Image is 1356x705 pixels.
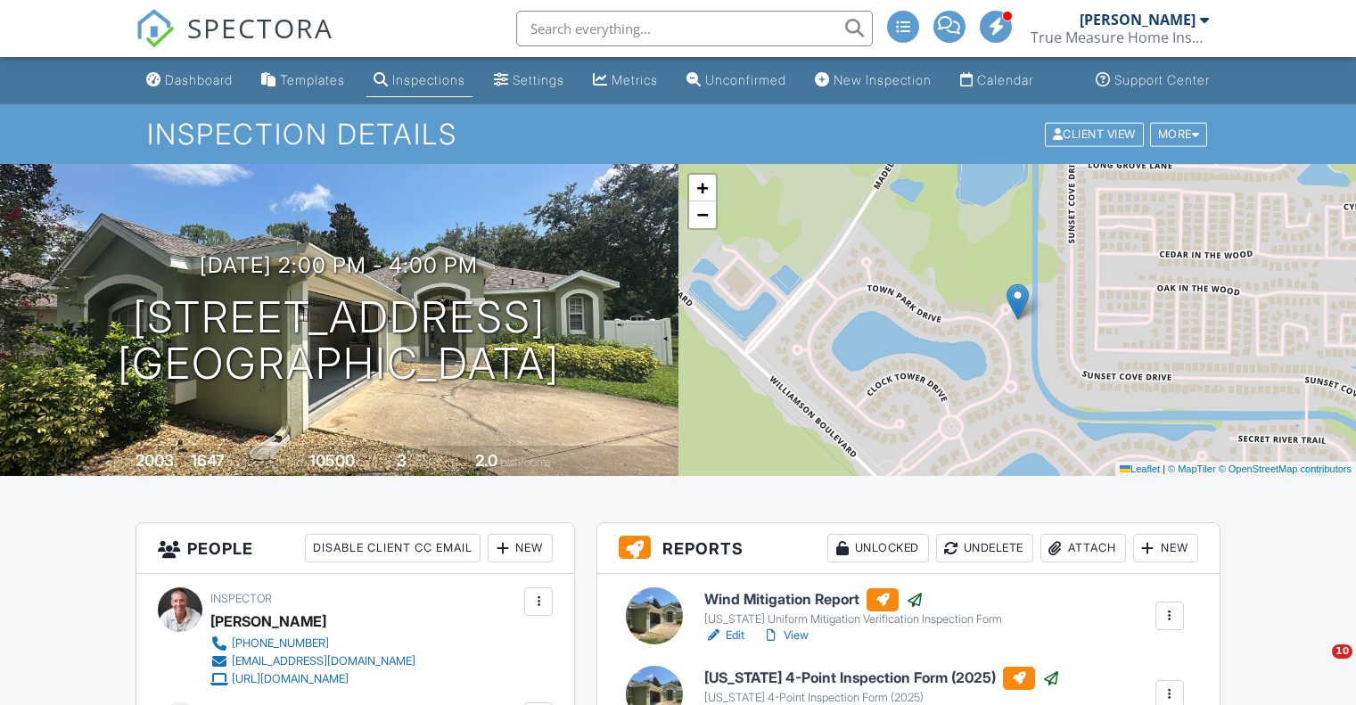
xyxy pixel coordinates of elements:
[487,64,571,97] a: Settings
[210,652,415,670] a: [EMAIL_ADDRESS][DOMAIN_NAME]
[232,672,349,686] div: [URL][DOMAIN_NAME]
[409,455,458,469] span: bedrooms
[704,691,1060,705] div: [US_STATE] 4-Point Inspection Form (2025)
[612,72,658,87] div: Metrics
[309,451,355,470] div: 10500
[1045,122,1144,146] div: Client View
[953,64,1040,97] a: Calendar
[187,9,333,46] span: SPECTORA
[366,64,473,97] a: Inspections
[586,64,665,97] a: Metrics
[136,9,175,48] img: The Best Home Inspection Software - Spectora
[1168,463,1216,474] a: © MapTiler
[136,24,333,61] a: SPECTORA
[679,64,793,97] a: Unconfirmed
[1031,29,1209,46] div: True Measure Home Inspections
[210,670,415,688] a: [URL][DOMAIN_NAME]
[597,523,1220,574] h3: Reports
[488,534,553,562] div: New
[513,72,564,87] div: Settings
[977,72,1033,87] div: Calendar
[118,294,560,389] h1: [STREET_ADDRESS] [GEOGRAPHIC_DATA]
[834,72,932,87] div: New Inspection
[139,64,240,97] a: Dashboard
[936,534,1033,562] div: Undelete
[113,455,133,469] span: Built
[200,253,478,277] h3: [DATE] 2:00 pm - 4:00 pm
[392,72,465,87] div: Inspections
[397,451,407,470] div: 3
[210,608,326,635] div: [PERSON_NAME]
[704,627,744,644] a: Edit
[147,119,1209,150] h1: Inspection Details
[704,612,1002,627] div: [US_STATE] Uniform Mitigation Verification Inspection Form
[254,64,352,97] a: Templates
[696,203,708,225] span: −
[1080,11,1196,29] div: [PERSON_NAME]
[475,451,497,470] div: 2.0
[1133,534,1198,562] div: New
[357,455,380,469] span: sq.ft.
[827,534,929,562] div: Unlocked
[1089,64,1217,97] a: Support Center
[136,451,174,470] div: 2003
[1219,463,1352,474] a: © OpenStreetMap contributors
[1120,463,1160,474] a: Leaflet
[689,175,716,201] a: Zoom in
[1043,127,1148,140] a: Client View
[762,627,809,644] a: View
[1150,122,1208,146] div: More
[165,72,233,87] div: Dashboard
[1332,644,1352,659] span: 10
[1163,463,1165,474] span: |
[305,534,481,562] div: Disable Client CC Email
[1114,72,1210,87] div: Support Center
[136,523,574,574] h3: People
[696,176,708,199] span: +
[191,451,225,470] div: 1647
[210,635,415,652] a: [PHONE_NUMBER]
[227,455,252,469] span: sq. ft.
[516,11,873,46] input: Search everything...
[705,72,786,87] div: Unconfirmed
[1295,644,1338,687] iframe: Intercom live chat
[500,455,551,469] span: bathrooms
[232,654,415,668] div: [EMAIL_ADDRESS][DOMAIN_NAME]
[1007,283,1029,320] img: Marker
[210,592,272,605] span: Inspector
[269,455,307,469] span: Lot Size
[808,64,939,97] a: New Inspection
[280,72,345,87] div: Templates
[689,201,716,228] a: Zoom out
[704,588,1002,627] a: Wind Mitigation Report [US_STATE] Uniform Mitigation Verification Inspection Form
[704,667,1060,690] h6: [US_STATE] 4-Point Inspection Form (2025)
[1040,534,1126,562] div: Attach
[704,588,1002,611] h6: Wind Mitigation Report
[232,636,329,651] div: [PHONE_NUMBER]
